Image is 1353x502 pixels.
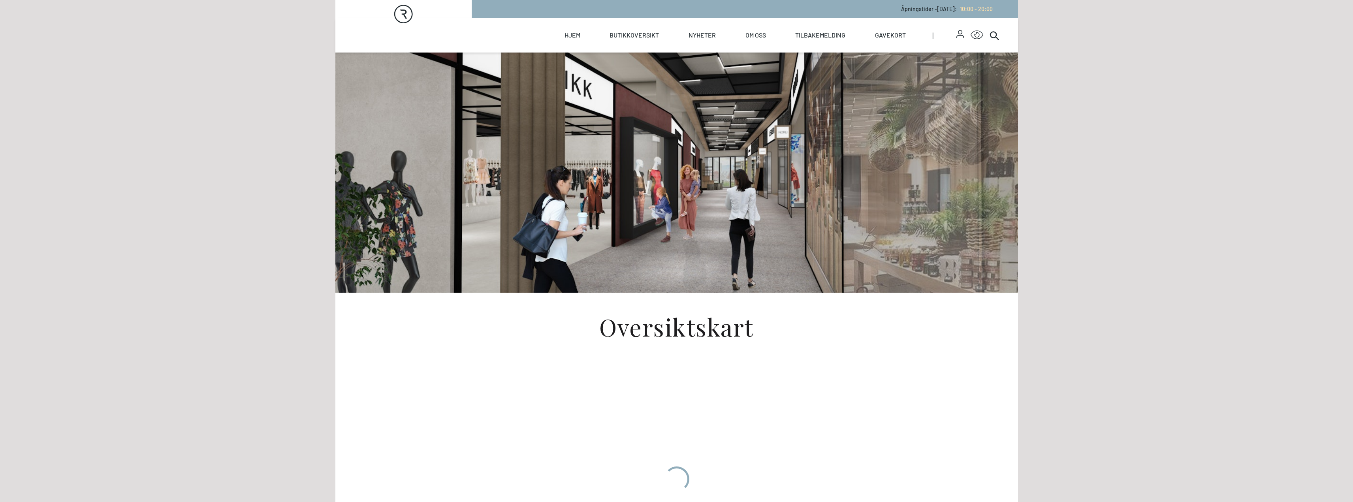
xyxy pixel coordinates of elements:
[932,18,957,53] span: |
[565,18,580,53] a: Hjem
[795,18,845,53] a: Tilbakemelding
[960,6,993,12] span: 10:00 - 20:00
[957,6,993,12] a: 10:00 - 20:00
[875,18,906,53] a: Gavekort
[610,18,659,53] a: Butikkoversikt
[424,315,930,338] h1: Oversiktskart
[971,29,983,41] button: Open Accessibility Menu
[689,18,716,53] a: Nyheter
[745,18,766,53] a: Om oss
[901,5,993,13] p: Åpningstider - [DATE] :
